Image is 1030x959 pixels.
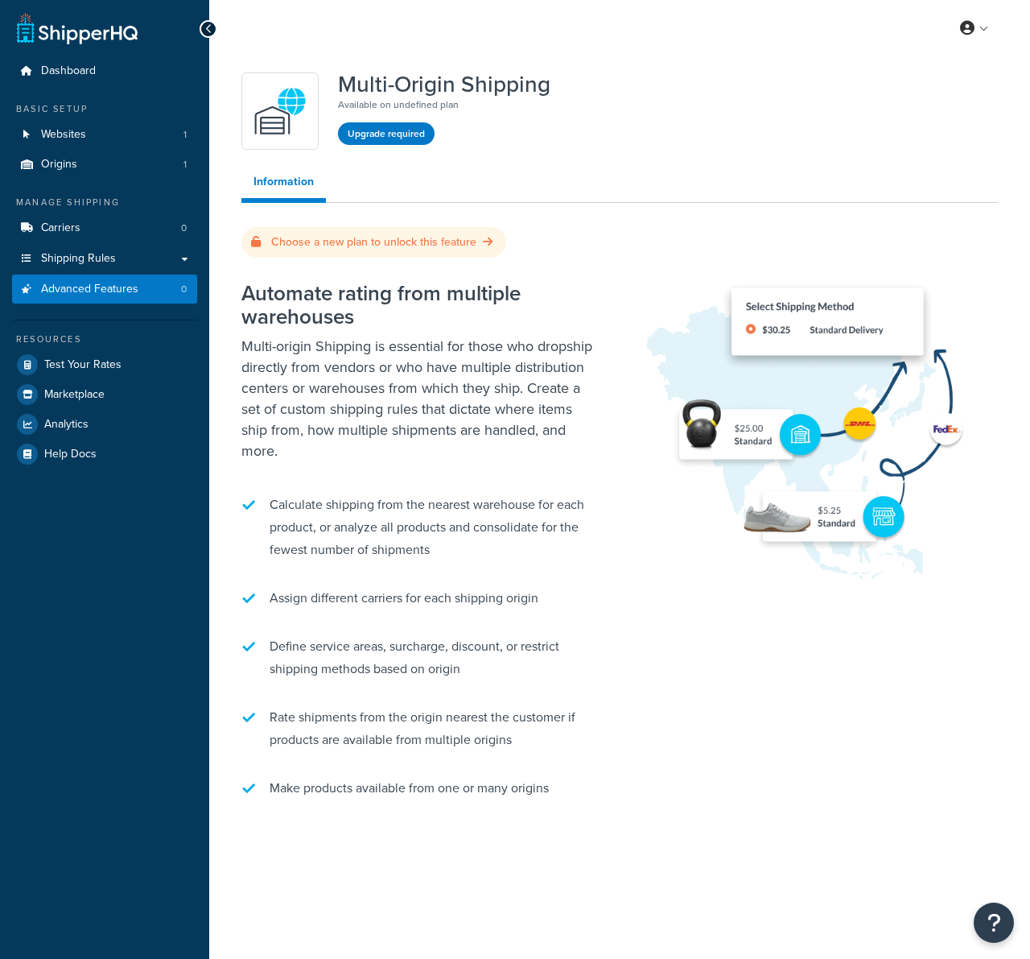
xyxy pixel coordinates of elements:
span: Shipping Rules [41,252,116,266]
h2: Automate rating from multiple warehouses [241,282,595,328]
p: Multi-origin Shipping is essential for those who dropship directly from vendors or who have multi... [241,336,595,461]
span: Carriers [41,221,80,235]
li: Advanced Features [12,275,197,304]
span: 1 [183,158,187,172]
li: Define service areas, surcharge, discount, or restrict shipping methods based on origin [241,627,595,688]
a: Test Your Rates [12,350,197,379]
li: Carriers [12,213,197,243]
span: Analytics [44,418,89,432]
span: Marketplace [44,388,105,402]
li: Make products available from one or many origins [241,769,595,808]
a: Origins1 [12,150,197,180]
a: Dashboard [12,56,197,86]
a: Websites1 [12,120,197,150]
h1: Multi-Origin Shipping [338,72,550,97]
a: Shipping Rules [12,244,197,274]
span: 0 [181,283,187,296]
li: Assign different carriers for each shipping origin [241,579,595,618]
a: Choose a new plan to unlock this feature [251,234,496,250]
li: Rate shipments from the origin nearest the customer if products are available from multiple origins [241,698,595,759]
a: Marketplace [12,380,197,409]
a: Help Docs [12,440,197,469]
li: Origins [12,150,197,180]
div: Resources [12,333,197,346]
img: Multi-Origin Shipping [644,234,998,586]
span: 0 [181,221,187,235]
a: Analytics [12,410,197,439]
li: Websites [12,120,197,150]
a: Upgrade required [338,122,435,145]
span: Help Docs [44,448,97,461]
span: Dashboard [41,64,96,78]
img: WatD5o0RtDAAAAAElFTkSuQmCC [252,83,308,139]
a: Advanced Features0 [12,275,197,304]
div: Basic Setup [12,102,197,116]
span: Test Your Rates [44,358,122,372]
button: Open Resource Center [974,903,1014,943]
span: Advanced Features [41,283,138,296]
div: Manage Shipping [12,196,197,209]
span: 1 [183,128,187,142]
span: Websites [41,128,86,142]
a: Carriers0 [12,213,197,243]
a: Information [241,166,326,203]
li: Calculate shipping from the nearest warehouse for each product, or analyze all products and conso... [241,486,595,569]
span: Origins [41,158,77,172]
p: Available on undefined plan [338,97,550,113]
